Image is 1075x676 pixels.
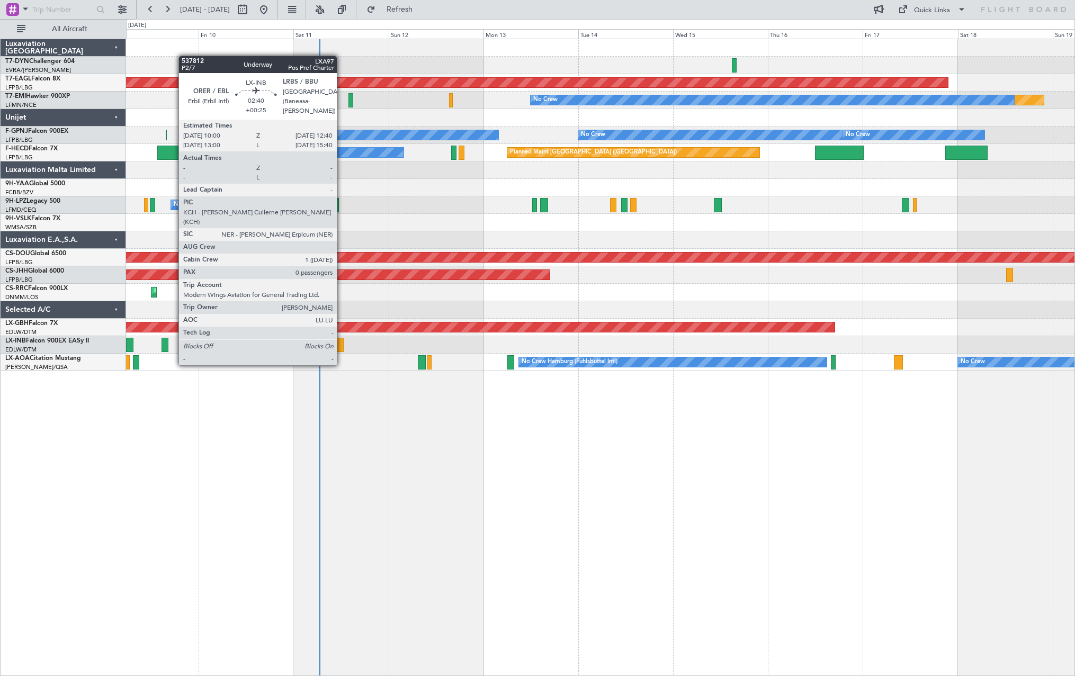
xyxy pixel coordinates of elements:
button: Quick Links [893,1,971,18]
span: LX-GBH [5,320,29,327]
a: [PERSON_NAME]/QSA [5,363,68,371]
a: LFMD/CEQ [5,206,36,214]
a: EDLW/DTM [5,328,37,336]
div: Fri 17 [863,29,957,39]
div: No Crew [961,354,985,370]
div: Sat 18 [958,29,1053,39]
span: F-HECD [5,146,29,152]
div: Tue 14 [578,29,673,39]
span: 9H-LPZ [5,198,26,204]
span: 9H-VSLK [5,215,31,222]
span: CS-RRC [5,285,28,292]
span: 9H-YAA [5,181,29,187]
div: No Crew Hamburg (Fuhlsbuttel Intl) [522,354,617,370]
div: No Crew [581,127,605,143]
div: No Crew [533,92,558,108]
button: All Aircraft [12,21,115,38]
div: [DATE] [128,21,146,30]
a: CS-JHHGlobal 6000 [5,268,64,274]
a: LX-INBFalcon 900EX EASy II [5,338,89,344]
a: LX-AOACitation Mustang [5,355,81,362]
div: Quick Links [914,5,950,16]
a: FCBB/BZV [5,188,33,196]
a: EVRA/[PERSON_NAME] [5,66,71,74]
div: Wed 15 [673,29,768,39]
a: F-HECDFalcon 7X [5,146,58,152]
span: LX-INB [5,338,26,344]
span: [DATE] - [DATE] [180,5,230,14]
a: LFMN/NCE [5,101,37,109]
span: T7-EMI [5,93,26,100]
a: LX-GBHFalcon 7X [5,320,58,327]
span: CS-DOU [5,250,30,257]
div: No Crew [221,145,246,160]
div: No Crew [265,127,289,143]
a: EDLW/DTM [5,346,37,354]
span: T7-EAGL [5,76,31,82]
a: T7-EMIHawker 900XP [5,93,70,100]
a: 9H-YAAGlobal 5000 [5,181,65,187]
a: CS-RRCFalcon 900LX [5,285,68,292]
span: T7-DYN [5,58,29,65]
a: DNMM/LOS [5,293,38,301]
a: F-GPNJFalcon 900EX [5,128,68,134]
div: Planned Maint Lagos ([PERSON_NAME]) [154,284,264,300]
div: No Crew [174,197,198,213]
span: F-GPNJ [5,128,28,134]
div: Fri 10 [199,29,293,39]
div: Planned Maint [GEOGRAPHIC_DATA] ([GEOGRAPHIC_DATA]) [510,145,677,160]
div: Thu 16 [768,29,863,39]
a: CS-DOUGlobal 6500 [5,250,66,257]
span: CS-JHH [5,268,28,274]
a: LFPB/LBG [5,136,33,144]
a: WMSA/SZB [5,223,37,231]
input: Trip Number [32,2,93,17]
a: 9H-LPZLegacy 500 [5,198,60,204]
button: Refresh [362,1,425,18]
a: LFPB/LBG [5,154,33,161]
span: LX-AOA [5,355,30,362]
div: Mon 13 [483,29,578,39]
a: T7-DYNChallenger 604 [5,58,75,65]
div: Thu 9 [104,29,199,39]
span: Refresh [378,6,422,13]
div: Sat 11 [293,29,388,39]
div: No Crew [846,127,870,143]
a: LFPB/LBG [5,258,33,266]
a: LFPB/LBG [5,276,33,284]
a: T7-EAGLFalcon 8X [5,76,60,82]
span: All Aircraft [28,25,112,33]
a: 9H-VSLKFalcon 7X [5,215,60,222]
div: Sun 12 [389,29,483,39]
a: LFPB/LBG [5,84,33,92]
